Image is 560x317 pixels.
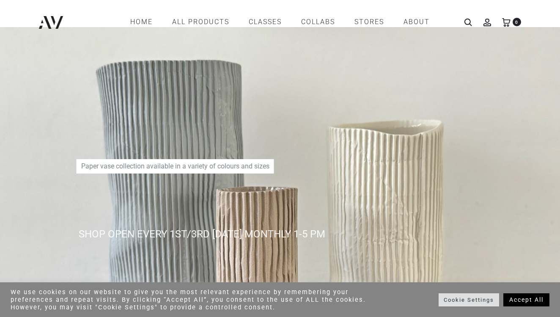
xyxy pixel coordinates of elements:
[513,18,521,26] span: 0
[77,159,274,174] p: Paper vase collection available in a variety of colours and sizes
[354,15,384,29] a: STORES
[502,18,511,26] a: 0
[439,293,499,306] a: Cookie Settings
[249,15,282,29] a: CLASSES
[301,15,335,29] a: COLLABS
[503,293,549,306] a: Accept All
[11,288,388,311] div: We use cookies on our website to give you the most relevant experience by remembering your prefer...
[130,15,153,29] a: Home
[404,15,430,29] a: ABOUT
[172,15,229,29] a: All products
